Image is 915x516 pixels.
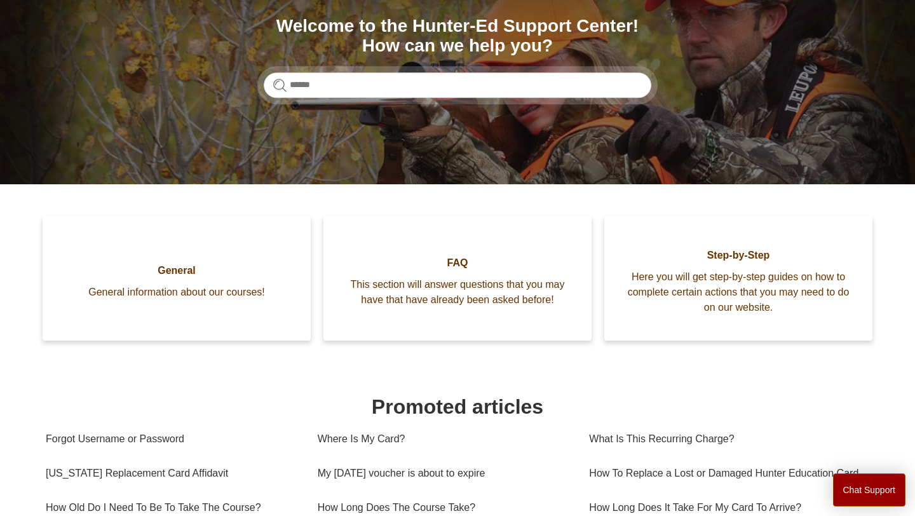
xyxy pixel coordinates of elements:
[323,216,592,341] a: FAQ This section will answer questions that you may have that have already been asked before!
[318,422,571,456] a: Where Is My Card?
[264,17,651,56] h1: Welcome to the Hunter-Ed Support Center! How can we help you?
[62,285,292,300] span: General information about our courses!
[589,456,861,491] a: How To Replace a Lost or Damaged Hunter Education Card
[318,456,571,491] a: My [DATE] voucher is about to expire
[833,473,906,506] button: Chat Support
[46,456,299,491] a: [US_STATE] Replacement Card Affidavit
[46,391,869,422] h1: Promoted articles
[46,422,299,456] a: Forgot Username or Password
[342,255,573,271] span: FAQ
[43,216,311,341] a: General General information about our courses!
[623,269,853,315] span: Here you will get step-by-step guides on how to complete certain actions that you may need to do ...
[342,277,573,308] span: This section will answer questions that you may have that have already been asked before!
[623,248,853,263] span: Step-by-Step
[264,72,651,98] input: Search
[589,422,861,456] a: What Is This Recurring Charge?
[604,216,872,341] a: Step-by-Step Here you will get step-by-step guides on how to complete certain actions that you ma...
[62,263,292,278] span: General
